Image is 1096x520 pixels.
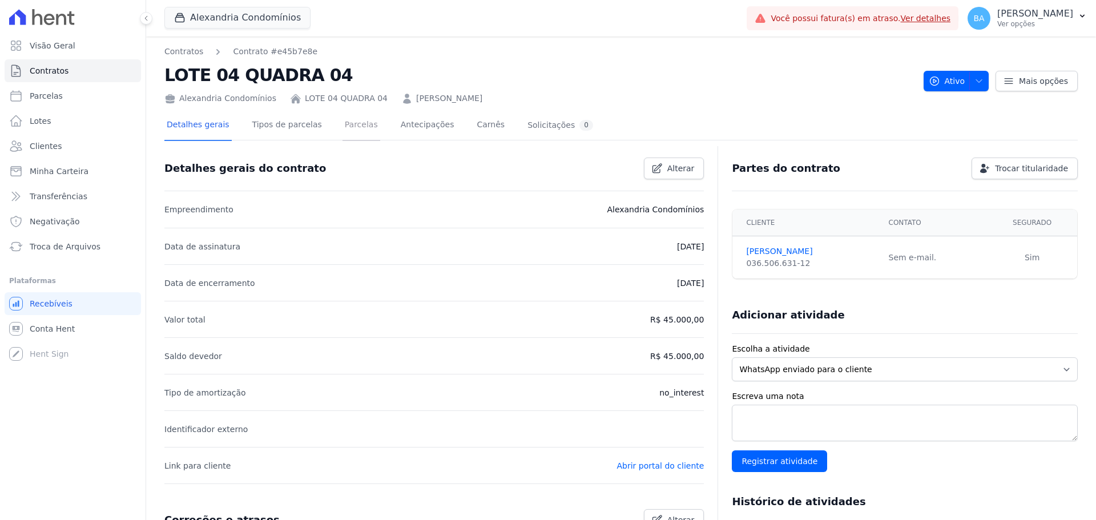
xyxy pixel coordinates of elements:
[5,135,141,158] a: Clientes
[746,257,875,269] div: 036.506.631-12
[5,292,141,315] a: Recebíveis
[1019,75,1068,87] span: Mais opções
[746,245,875,257] a: [PERSON_NAME]
[732,162,840,175] h3: Partes do contrato
[525,111,595,141] a: Solicitações0
[164,459,231,473] p: Link para cliente
[732,343,1078,355] label: Escolha a atividade
[901,14,951,23] a: Ver detalhes
[5,34,141,57] a: Visão Geral
[5,235,141,258] a: Troca de Arquivos
[579,120,593,131] div: 0
[250,111,324,141] a: Tipos de parcelas
[882,209,988,236] th: Contato
[164,276,255,290] p: Data de encerramento
[677,276,704,290] p: [DATE]
[5,110,141,132] a: Lotes
[616,461,704,470] a: Abrir portal do cliente
[732,390,1078,402] label: Escreva uma nota
[732,495,865,509] h3: Histórico de atividades
[5,317,141,340] a: Conta Hent
[987,209,1077,236] th: Segurado
[5,84,141,107] a: Parcelas
[9,274,136,288] div: Plataformas
[5,210,141,233] a: Negativação
[958,2,1096,34] button: BA [PERSON_NAME] Ver opções
[732,209,881,236] th: Cliente
[164,46,914,58] nav: Breadcrumb
[30,115,51,127] span: Lotes
[30,140,62,152] span: Clientes
[732,308,844,322] h3: Adicionar atividade
[30,216,80,227] span: Negativação
[30,90,63,102] span: Parcelas
[164,162,326,175] h3: Detalhes gerais do contrato
[30,191,87,202] span: Transferências
[650,313,704,326] p: R$ 45.000,00
[987,236,1077,279] td: Sim
[164,111,232,141] a: Detalhes gerais
[164,313,205,326] p: Valor total
[30,65,68,76] span: Contratos
[929,71,965,91] span: Ativo
[974,14,985,22] span: BA
[30,323,75,334] span: Conta Hent
[342,111,380,141] a: Parcelas
[164,92,276,104] div: Alexandria Condomínios
[164,62,914,88] h2: LOTE 04 QUADRA 04
[30,241,100,252] span: Troca de Arquivos
[882,236,988,279] td: Sem e-mail.
[164,46,203,58] a: Contratos
[644,158,704,179] a: Alterar
[650,349,704,363] p: R$ 45.000,00
[677,240,704,253] p: [DATE]
[164,7,311,29] button: Alexandria Condomínios
[5,160,141,183] a: Minha Carteira
[164,203,233,216] p: Empreendimento
[972,158,1078,179] a: Trocar titularidade
[474,111,507,141] a: Carnês
[527,120,593,131] div: Solicitações
[30,40,75,51] span: Visão Geral
[996,71,1078,91] a: Mais opções
[995,163,1068,174] span: Trocar titularidade
[5,59,141,82] a: Contratos
[164,386,246,400] p: Tipo de amortização
[997,8,1073,19] p: [PERSON_NAME]
[164,46,317,58] nav: Breadcrumb
[924,71,989,91] button: Ativo
[732,450,827,472] input: Registrar atividade
[164,422,248,436] p: Identificador externo
[233,46,317,58] a: Contrato #e45b7e8e
[667,163,695,174] span: Alterar
[398,111,457,141] a: Antecipações
[416,92,482,104] a: [PERSON_NAME]
[997,19,1073,29] p: Ver opções
[305,92,388,104] a: LOTE 04 QUADRA 04
[771,13,950,25] span: Você possui fatura(s) em atraso.
[164,349,222,363] p: Saldo devedor
[30,166,88,177] span: Minha Carteira
[164,240,240,253] p: Data de assinatura
[30,298,72,309] span: Recebíveis
[5,185,141,208] a: Transferências
[659,386,704,400] p: no_interest
[607,203,704,216] p: Alexandria Condomínios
